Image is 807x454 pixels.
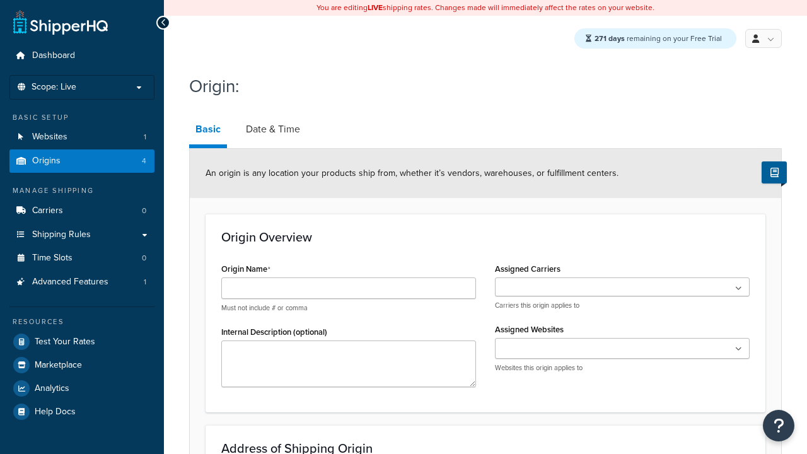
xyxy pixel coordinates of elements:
span: Advanced Features [32,277,108,288]
strong: 271 days [595,33,625,44]
li: Websites [9,125,154,149]
button: Open Resource Center [763,410,794,441]
div: Manage Shipping [9,185,154,196]
label: Assigned Websites [495,325,564,334]
a: Advanced Features1 [9,271,154,294]
p: Carriers this origin applies to [495,301,750,310]
span: Marketplace [35,360,82,371]
span: Time Slots [32,253,73,264]
span: 1 [144,132,146,143]
span: Analytics [35,383,69,394]
label: Origin Name [221,264,270,274]
a: Websites1 [9,125,154,149]
a: Shipping Rules [9,223,154,247]
a: Test Your Rates [9,330,154,353]
div: Resources [9,317,154,327]
a: Date & Time [240,114,306,144]
b: LIVE [368,2,383,13]
p: Must not include # or comma [221,303,476,313]
li: Advanced Features [9,271,154,294]
a: Origins4 [9,149,154,173]
span: 0 [142,206,146,216]
li: Time Slots [9,247,154,270]
button: Show Help Docs [762,161,787,183]
a: Help Docs [9,400,154,423]
span: Dashboard [32,50,75,61]
label: Assigned Carriers [495,264,560,274]
span: remaining on your Free Trial [595,33,722,44]
span: 4 [142,156,146,166]
span: Scope: Live [32,82,76,93]
li: Carriers [9,199,154,223]
span: 0 [142,253,146,264]
span: 1 [144,277,146,288]
span: Help Docs [35,407,76,417]
label: Internal Description (optional) [221,327,327,337]
span: Test Your Rates [35,337,95,347]
span: Origins [32,156,61,166]
span: Carriers [32,206,63,216]
span: An origin is any location your products ship from, whether it’s vendors, warehouses, or fulfillme... [206,166,618,180]
a: Basic [189,114,227,148]
p: Websites this origin applies to [495,363,750,373]
div: Basic Setup [9,112,154,123]
h1: Origin: [189,74,766,98]
a: Analytics [9,377,154,400]
span: Shipping Rules [32,230,91,240]
h3: Origin Overview [221,230,750,244]
a: Carriers0 [9,199,154,223]
span: Websites [32,132,67,143]
a: Marketplace [9,354,154,376]
li: Origins [9,149,154,173]
a: Time Slots0 [9,247,154,270]
a: Dashboard [9,44,154,67]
